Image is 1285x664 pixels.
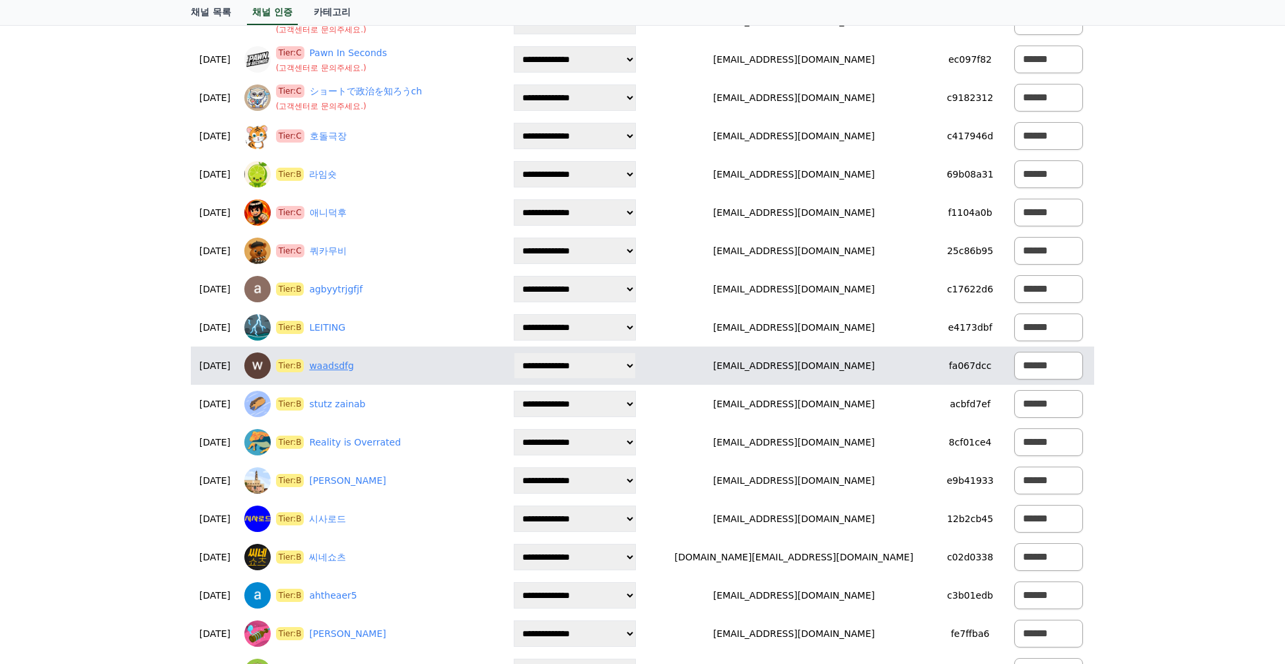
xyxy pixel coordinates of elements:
a: 애니덕후 [310,206,347,220]
img: agbyytrjgfjf [244,276,271,302]
span: Tier:B [276,397,304,411]
td: 25c86b95 [937,232,1003,270]
a: ahtheaer5 [309,589,357,603]
span: Tier:B [276,474,304,487]
td: [EMAIL_ADDRESS][DOMAIN_NAME] [651,232,938,270]
span: Tier:B [276,436,304,449]
p: [DATE] [196,321,234,335]
td: 8cf01ce4 [937,423,1003,461]
a: Reality is Overrated [309,436,401,449]
a: Pawn In Seconds [310,46,387,60]
td: [EMAIL_ADDRESS][DOMAIN_NAME] [651,385,938,423]
a: 라임숏 [309,168,337,182]
td: [EMAIL_ADDRESS][DOMAIN_NAME] [651,155,938,193]
a: Home [4,418,87,451]
span: Tier:B [276,321,304,334]
span: Tier:B [276,282,304,296]
img: ahtheaer5 [244,582,271,609]
img: stutz zainab [244,391,271,417]
td: e9b41933 [937,461,1003,500]
td: e4173dbf [937,308,1003,347]
a: ショートで政治を知ろうch [310,84,423,98]
td: [EMAIL_ADDRESS][DOMAIN_NAME] [651,270,938,308]
img: 호돌극장 [244,123,271,149]
span: Tier:C [276,244,304,257]
td: [EMAIL_ADDRESS][DOMAIN_NAME] [651,79,938,117]
span: Tier:B [276,512,304,525]
a: waadsdfg [309,359,354,373]
td: [EMAIL_ADDRESS][DOMAIN_NAME] [651,117,938,155]
p: [DATE] [196,397,234,411]
img: 쿼카무비 [244,238,271,264]
p: [DATE] [196,474,234,488]
td: c17622d6 [937,270,1003,308]
img: ショートで政治を知ろうch [244,84,271,111]
p: [DATE] [196,359,234,373]
img: waadsdfg [244,352,271,379]
span: Tier:B [276,627,304,640]
span: Messages [110,439,149,449]
a: 호돌극장 [310,129,347,143]
td: [EMAIL_ADDRESS][DOMAIN_NAME] [651,500,938,538]
p: [DATE] [196,206,234,220]
p: [DATE] [196,244,234,258]
img: Chloe Bennett [244,620,271,647]
td: [EMAIL_ADDRESS][DOMAIN_NAME] [651,461,938,500]
img: Mason Blake [244,467,271,494]
p: [DATE] [196,512,234,526]
span: Home [34,438,57,449]
p: [DATE] [196,436,234,449]
a: [PERSON_NAME] [309,474,386,488]
p: ( 고객센터로 문의주세요. ) [276,24,366,35]
img: Pawn In Seconds [244,46,271,73]
td: [EMAIL_ADDRESS][DOMAIN_NAME] [651,576,938,614]
p: ( 고객센터로 문의주세요. ) [276,101,422,112]
td: fe7ffba6 [937,614,1003,653]
td: [EMAIL_ADDRESS][DOMAIN_NAME] [651,423,938,461]
td: ec097f82 [937,40,1003,79]
a: [PERSON_NAME] [309,627,386,641]
td: [EMAIL_ADDRESS][DOMAIN_NAME] [651,193,938,232]
a: Settings [170,418,254,451]
td: [EMAIL_ADDRESS][DOMAIN_NAME] [651,308,938,347]
td: 69b08a31 [937,155,1003,193]
td: c9182312 [937,79,1003,117]
td: c417946d [937,117,1003,155]
td: [EMAIL_ADDRESS][DOMAIN_NAME] [651,614,938,653]
p: [DATE] [196,168,234,182]
p: [DATE] [196,550,234,564]
img: 라임숏 [244,161,271,187]
td: acbfd7ef [937,385,1003,423]
span: Tier:C [276,206,304,219]
a: stutz zainab [309,397,365,411]
span: Tier:B [276,168,304,181]
td: [EMAIL_ADDRESS][DOMAIN_NAME] [651,40,938,79]
img: LEITING [244,314,271,341]
img: Reality is Overrated [244,429,271,455]
td: 12b2cb45 [937,500,1003,538]
p: [DATE] [196,282,234,296]
a: 시사로드 [309,512,346,526]
td: [DOMAIN_NAME][EMAIL_ADDRESS][DOMAIN_NAME] [651,538,938,576]
span: Tier:C [276,129,304,143]
a: 씨네쇼츠 [309,550,346,564]
span: Tier:B [276,359,304,372]
p: [DATE] [196,129,234,143]
a: 쿼카무비 [310,244,347,258]
td: [EMAIL_ADDRESS][DOMAIN_NAME] [651,347,938,385]
img: 애니덕후 [244,199,271,226]
p: [DATE] [196,627,234,641]
span: Tier:C [276,84,304,98]
span: Tier:B [276,550,304,564]
a: agbyytrjgfjf [309,282,363,296]
td: f1104a0b [937,193,1003,232]
td: fa067dcc [937,347,1003,385]
a: LEITING [309,321,345,335]
img: 시사로드 [244,506,271,532]
p: [DATE] [196,589,234,603]
p: [DATE] [196,53,234,67]
span: Tier:B [276,589,304,602]
td: c02d0338 [937,538,1003,576]
img: 씨네쇼츠 [244,544,271,570]
span: Tier:C [276,46,304,59]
